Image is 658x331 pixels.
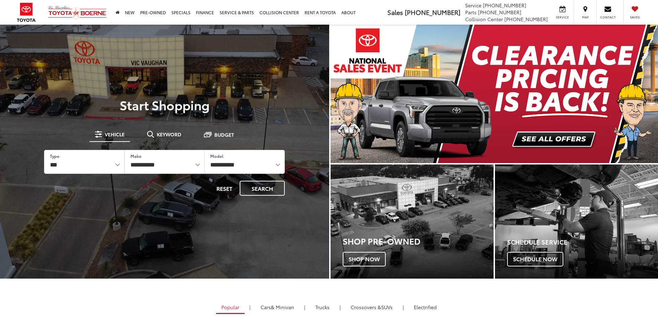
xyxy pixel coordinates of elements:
[495,164,658,279] a: Schedule Service Schedule Now
[255,301,299,313] a: Cars
[271,304,294,311] span: & Minivan
[214,132,234,137] span: Budget
[310,301,335,313] a: Trucks
[157,132,181,137] span: Keyword
[507,239,658,246] h4: Schedule Service
[105,132,125,137] span: Vehicle
[578,15,593,19] span: Map
[504,16,548,23] span: [PHONE_NUMBER]
[555,15,570,19] span: Service
[343,252,386,266] span: Shop Now
[29,98,300,112] p: Start Shopping
[248,304,252,311] li: |
[331,164,494,279] a: Shop Pre-Owned Shop Now
[465,9,477,16] span: Parts
[627,15,642,19] span: Saved
[609,39,658,149] button: Click to view next picture.
[507,252,563,266] span: Schedule Now
[331,164,494,279] div: Toyota
[409,301,442,313] a: Electrified
[210,153,223,159] label: Model
[351,304,381,311] span: Crossovers &
[401,304,405,311] li: |
[483,2,526,9] span: [PHONE_NUMBER]
[302,304,307,311] li: |
[465,2,481,9] span: Service
[465,16,503,23] span: Collision Center
[240,181,285,196] button: Search
[600,15,616,19] span: Contact
[216,301,245,314] a: Popular
[338,304,342,311] li: |
[50,153,59,159] label: Type
[478,9,521,16] span: [PHONE_NUMBER]
[331,39,380,149] button: Click to view previous picture.
[345,301,398,313] a: SUVs
[211,181,238,196] button: Reset
[405,8,460,17] span: [PHONE_NUMBER]
[130,153,142,159] label: Make
[343,236,494,245] h3: Shop Pre-Owned
[495,164,658,279] div: Toyota
[48,5,107,19] img: Vic Vaughan Toyota of Boerne
[387,8,403,17] span: Sales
